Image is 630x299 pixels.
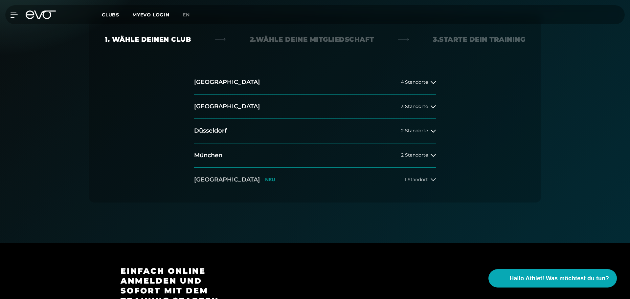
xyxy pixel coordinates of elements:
[194,95,436,119] button: [GEOGRAPHIC_DATA]3 Standorte
[105,35,191,44] div: 1. Wähle deinen Club
[194,176,260,184] h2: [GEOGRAPHIC_DATA]
[194,78,260,86] h2: [GEOGRAPHIC_DATA]
[250,35,374,44] div: 2. Wähle deine Mitgliedschaft
[401,128,428,133] span: 2 Standorte
[194,151,222,160] h2: München
[194,102,260,111] h2: [GEOGRAPHIC_DATA]
[509,274,609,283] span: Hallo Athlet! Was möchtest du tun?
[401,80,428,85] span: 4 Standorte
[401,104,428,109] span: 3 Standorte
[102,11,132,18] a: Clubs
[132,12,169,18] a: MYEVO LOGIN
[433,35,525,44] div: 3. Starte dein Training
[265,177,275,182] p: NEU
[102,12,119,18] span: Clubs
[194,127,227,135] h2: Düsseldorf
[194,143,436,168] button: München2 Standorte
[488,269,617,288] button: Hallo Athlet! Was möchtest du tun?
[401,153,428,158] span: 2 Standorte
[194,119,436,143] button: Düsseldorf2 Standorte
[194,168,436,192] button: [GEOGRAPHIC_DATA]NEU1 Standort
[194,70,436,95] button: [GEOGRAPHIC_DATA]4 Standorte
[405,177,428,182] span: 1 Standort
[183,11,198,19] a: en
[183,12,190,18] span: en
